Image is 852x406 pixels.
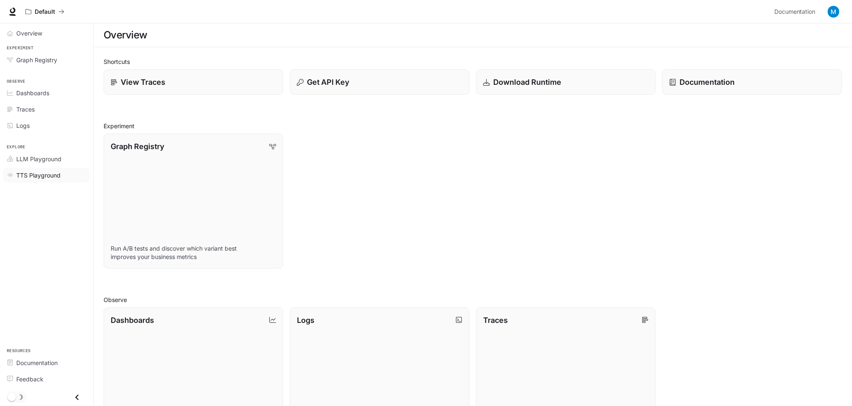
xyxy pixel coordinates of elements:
[16,29,42,38] span: Overview
[3,355,90,370] a: Documentation
[104,295,842,304] h2: Observe
[290,69,469,95] button: Get API Key
[104,122,842,130] h2: Experiment
[121,76,165,88] p: View Traces
[111,244,276,261] p: Run A/B tests and discover which variant best improves your business metrics
[16,358,58,367] span: Documentation
[8,392,16,401] span: Dark mode toggle
[3,86,90,100] a: Dashboards
[111,141,164,152] p: Graph Registry
[3,372,90,386] a: Feedback
[16,155,61,163] span: LLM Playground
[825,3,842,20] button: User avatar
[493,76,561,88] p: Download Runtime
[104,27,147,43] h1: Overview
[104,57,842,66] h2: Shortcuts
[483,315,508,326] p: Traces
[3,118,90,133] a: Logs
[22,3,68,20] button: All workspaces
[297,315,314,326] p: Logs
[104,69,283,95] a: View Traces
[3,152,90,166] a: LLM Playground
[16,56,57,64] span: Graph Registry
[307,76,349,88] p: Get API Key
[3,26,90,41] a: Overview
[68,389,86,406] button: Close drawer
[16,89,49,97] span: Dashboards
[680,76,735,88] p: Documentation
[16,375,43,383] span: Feedback
[3,168,90,183] a: TTS Playground
[774,7,816,17] span: Documentation
[828,6,839,18] img: User avatar
[662,69,842,95] a: Documentation
[476,69,656,95] a: Download Runtime
[16,105,35,114] span: Traces
[111,315,154,326] p: Dashboards
[3,102,90,117] a: Traces
[35,8,55,15] p: Default
[16,121,30,130] span: Logs
[16,171,61,180] span: TTS Playground
[771,3,822,20] a: Documentation
[3,53,90,67] a: Graph Registry
[104,134,283,269] a: Graph RegistryRun A/B tests and discover which variant best improves your business metrics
